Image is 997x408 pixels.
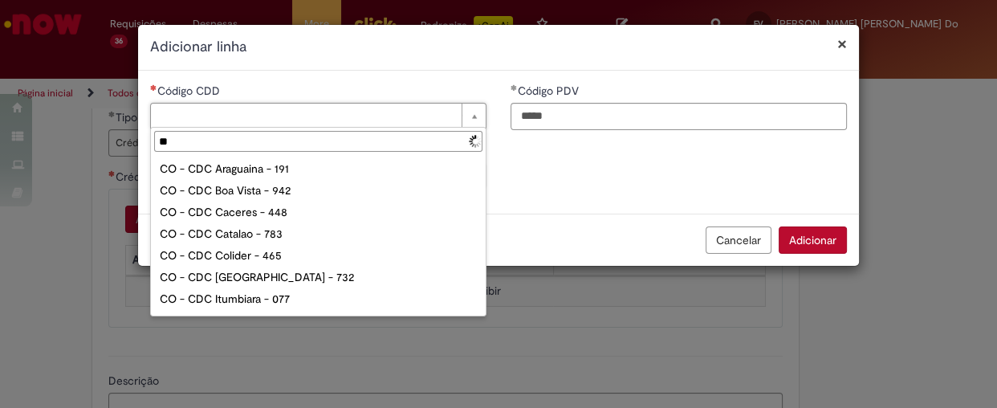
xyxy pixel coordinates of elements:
div: CO - CDC Boa Vista - 942 [154,180,482,202]
div: CO - CDC Colider - 465 [154,245,482,267]
div: CO - CDC [GEOGRAPHIC_DATA] - 732 [154,267,482,288]
div: CO - CDC Itumbiara - 077 [154,288,482,310]
ul: Código CDD [151,155,486,316]
div: CO - CDC Araguaina - 191 [154,158,482,180]
div: CO - CDC Caceres - 448 [154,202,482,223]
div: CO - CDC Rio Branco - 572 [154,310,482,332]
div: CO - CDC Catalao - 783 [154,223,482,245]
